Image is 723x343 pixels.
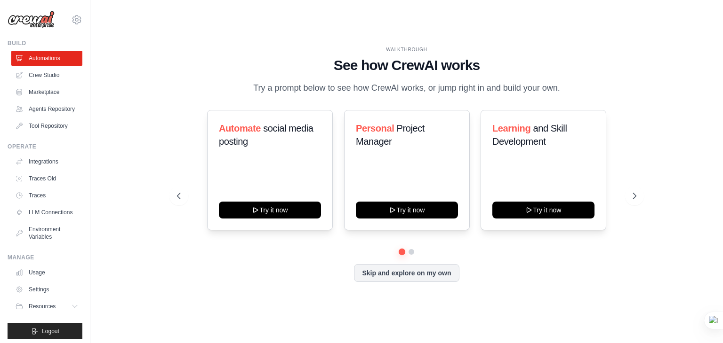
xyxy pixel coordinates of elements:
button: Skip and explore on my own [354,264,459,282]
a: Integrations [11,154,82,169]
button: Try it now [219,202,321,218]
a: Automations [11,51,82,66]
span: Project Manager [356,123,425,147]
div: Operate [8,143,82,150]
a: Usage [11,265,82,280]
a: LLM Connections [11,205,82,220]
button: Try it now [356,202,458,218]
iframe: Chat Widget [676,298,723,343]
h1: See how CrewAI works [177,57,636,74]
img: Logo [8,11,55,29]
button: Resources [11,299,82,314]
button: Try it now [492,202,594,218]
div: Build [8,39,82,47]
a: Marketplace [11,85,82,100]
a: Environment Variables [11,222,82,244]
a: Crew Studio [11,68,82,83]
span: Logout [42,327,59,335]
a: Traces Old [11,171,82,186]
a: Agents Repository [11,101,82,117]
a: Tool Repository [11,118,82,133]
div: WALKTHROUGH [177,46,636,53]
span: Personal [356,123,394,133]
div: Manage [8,254,82,261]
a: Settings [11,282,82,297]
span: Resources [29,303,56,310]
span: social media posting [219,123,313,147]
p: Try a prompt below to see how CrewAI works, or jump right in and build your own. [249,81,565,95]
span: Learning [492,123,530,133]
span: Automate [219,123,261,133]
a: Traces [11,188,82,203]
button: Logout [8,323,82,339]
